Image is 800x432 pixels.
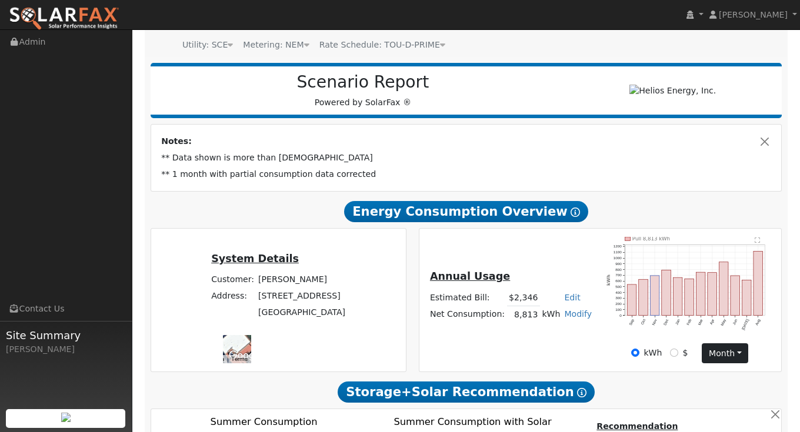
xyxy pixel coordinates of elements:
[686,318,692,326] text: Feb
[685,279,695,316] rect: onclick=""
[759,135,771,148] button: Close
[662,270,671,316] rect: onclick=""
[674,277,683,316] rect: onclick=""
[640,318,646,325] text: Oct
[226,348,265,363] a: Open this area in Google Maps (opens a new window)
[256,304,348,321] td: [GEOGRAPHIC_DATA]
[162,72,564,92] h2: Scenario Report
[159,166,774,183] td: ** 1 month with partial consumption data corrected
[231,356,248,362] a: Terms (opens in new tab)
[628,318,635,326] text: Sep
[756,237,761,243] text: 
[708,273,718,316] rect: onclick=""
[719,262,729,316] rect: onclick=""
[507,306,540,323] td: 8,813
[182,39,233,51] div: Utility: SCE
[596,421,678,431] u: Recommendation
[226,348,265,363] img: Google
[615,307,622,312] text: 100
[614,250,622,254] text: 1100
[344,201,588,222] span: Energy Consumption Overview
[615,284,622,289] text: 500
[644,347,662,359] label: kWh
[577,388,586,397] i: Show Help
[619,313,622,317] text: 0
[754,251,764,316] rect: onclick=""
[702,343,748,363] button: month
[615,273,622,277] text: 700
[755,318,762,326] text: Aug
[721,318,728,327] text: May
[732,318,739,326] text: Jun
[615,296,622,300] text: 300
[719,10,788,19] span: [PERSON_NAME]
[209,288,256,304] td: Address:
[631,349,639,357] input: kWh
[243,39,309,51] div: Metering: NEM
[615,302,622,306] text: 200
[428,306,506,323] td: Net Consumption:
[615,262,622,266] text: 900
[428,289,506,306] td: Estimated Bill:
[6,343,126,356] div: [PERSON_NAME]
[614,256,622,260] text: 1000
[161,136,192,146] strong: Notes:
[698,319,704,326] text: Mar
[731,276,741,316] rect: onclick=""
[61,413,71,422] img: retrieve
[507,289,540,306] td: $2,346
[741,318,751,331] text: [DATE]
[9,6,119,31] img: SolarFax
[564,293,580,302] a: Edit
[338,381,594,403] span: Storage+Solar Recommendation
[540,306,562,323] td: kWh
[615,290,622,294] text: 400
[430,270,510,282] u: Annual Usage
[211,253,299,264] u: System Details
[651,276,660,316] rect: onclick=""
[639,279,648,316] rect: onclick=""
[628,284,637,316] rect: onclick=""
[632,236,670,242] text: Pull 8,813 kWh
[614,244,622,248] text: 1200
[743,280,752,315] rect: onclick=""
[629,85,716,97] img: Helios Energy, Inc.
[210,416,317,427] text: Summer Consumption
[670,349,678,357] input: $
[571,207,580,217] i: Show Help
[683,347,688,359] label: $
[696,272,706,316] rect: onclick=""
[615,279,622,283] text: 600
[564,309,592,319] a: Modify
[319,40,445,49] span: Alias: None
[675,318,681,326] text: Jan
[709,319,716,326] text: Apr
[156,72,570,109] div: Powered by SolarFax ®
[606,274,611,286] text: kWh
[159,150,774,166] td: ** Data shown is more than [DEMOGRAPHIC_DATA]
[256,288,348,304] td: [STREET_ADDRESS]
[651,318,658,326] text: Nov
[663,319,669,326] text: Dec
[209,272,256,288] td: Customer:
[256,272,348,288] td: [PERSON_NAME]
[394,416,552,427] text: Summer Consumption with Solar
[6,327,126,343] span: Site Summary
[615,267,622,271] text: 800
